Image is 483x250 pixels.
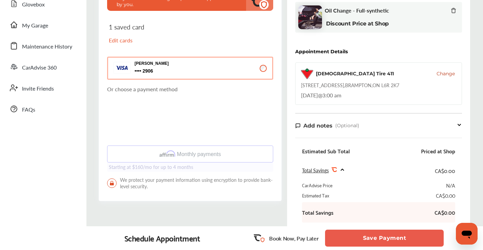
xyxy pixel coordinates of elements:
[135,68,141,74] p: 2906
[295,123,301,129] img: note-icon.db9493fa.svg
[326,20,389,27] b: Discount Price at Shop
[318,91,322,99] span: @
[6,58,80,76] a: CarAdvise 360
[6,100,80,118] a: FAQs
[22,0,45,9] span: Glovebox
[22,105,35,114] span: FAQs
[6,16,80,34] a: My Garage
[22,42,72,51] span: Maintenance History
[446,182,455,189] div: N/A
[135,68,202,74] span: 2906
[124,233,200,243] div: Schedule Appointment
[301,91,318,99] span: [DATE]
[302,209,334,216] b: Total Savings
[107,85,273,93] p: Or choose a payment method
[335,122,359,129] span: (Optional)
[456,223,478,245] iframe: Button to launch messaging window
[302,192,329,199] div: Estimated Tax
[436,192,455,199] div: CA$0.00
[435,166,455,175] div: CA$0.00
[107,178,117,188] img: LockIcon.bb451512.svg
[421,148,455,154] div: Priced at Shop
[6,79,80,97] a: Invite Friends
[109,36,187,44] p: Edit cards
[301,82,399,89] div: [STREET_ADDRESS] , BRAMPTON , ON L6R 2K7
[135,61,202,66] p: [PERSON_NAME]
[322,91,341,99] span: 3:00 am
[107,177,273,190] span: We protect your payment information using encryption to provide bank-level security.
[437,70,455,77] button: Change
[302,148,350,154] div: Estimated Sub Total
[269,234,318,242] p: Book Now, Pay Later
[325,7,389,14] span: Oil Change - Full-synthetic
[303,122,333,129] span: Add notes
[109,23,187,50] div: 1 saved card
[22,84,54,93] span: Invite Friends
[22,63,57,72] span: CarAdvise 360
[435,209,455,216] b: CA$0.00
[302,182,333,189] div: CarAdvise Price
[298,5,322,29] img: oil-change-thumb.jpg
[302,167,329,174] span: Total Savings
[22,21,48,30] span: My Garage
[107,57,273,80] button: [PERSON_NAME] 2906 2906
[325,230,444,247] button: Save Payment
[301,68,313,79] img: logo-canadian-tire.png
[295,49,348,54] div: Appointment Details
[6,37,80,55] a: Maintenance History
[316,70,394,77] div: [DEMOGRAPHIC_DATA] Tire 411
